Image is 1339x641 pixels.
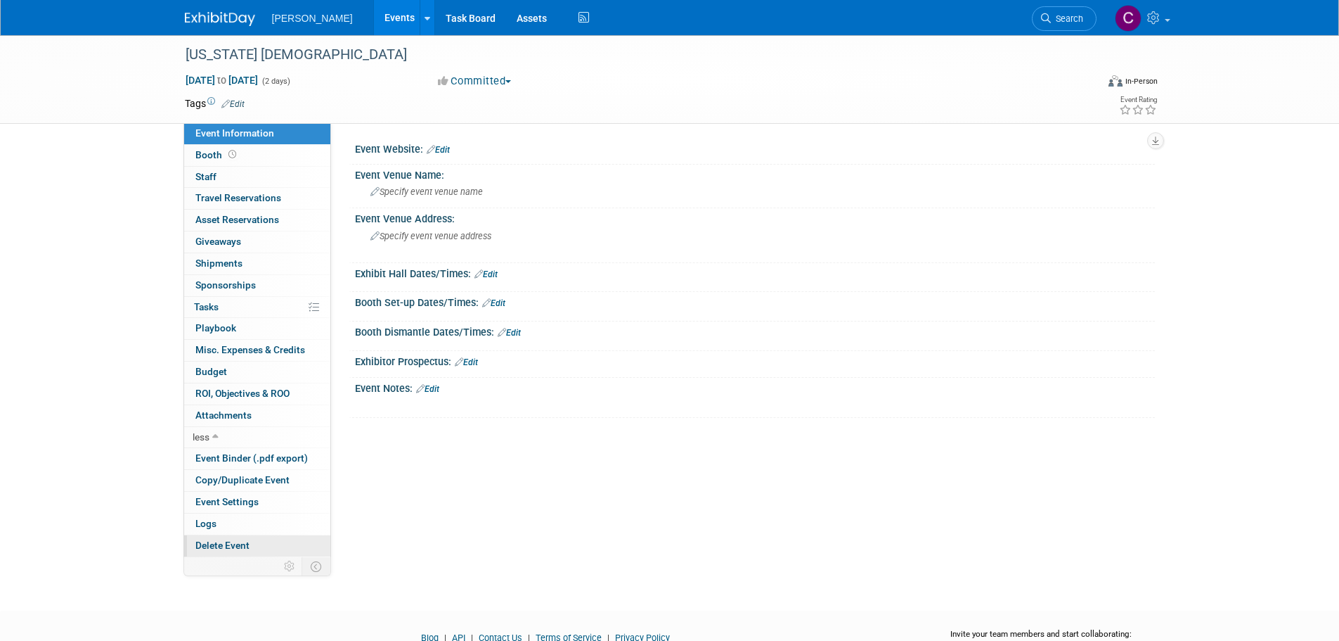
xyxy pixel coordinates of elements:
[184,340,330,361] a: Misc. Expenses & Credits
[1125,76,1158,87] div: In-Person
[370,186,483,197] span: Specify event venue name
[181,42,1075,68] div: [US_STATE] [DEMOGRAPHIC_DATA]
[184,514,330,535] a: Logs
[184,231,330,253] a: Giveaways
[302,557,330,576] td: Toggle Event Tabs
[427,145,450,155] a: Edit
[184,275,330,296] a: Sponsorships
[195,452,308,464] span: Event Binder (.pdf export)
[195,236,241,247] span: Giveaways
[1108,75,1123,87] img: Format-Inperson.png
[278,557,302,576] td: Personalize Event Tab Strip
[184,167,330,188] a: Staff
[195,214,279,225] span: Asset Reservations
[185,12,255,26] img: ExhibitDay
[416,384,439,394] a: Edit
[1032,6,1097,31] a: Search
[474,269,498,279] a: Edit
[184,470,330,491] a: Copy/Duplicate Event
[355,322,1155,340] div: Booth Dismantle Dates/Times:
[1115,5,1141,32] img: Chris Cobb
[355,351,1155,369] div: Exhibitor Prospectus:
[184,383,330,405] a: ROI, Objectives & ROO
[261,77,290,86] span: (2 days)
[355,165,1155,182] div: Event Venue Name:
[195,149,239,160] span: Booth
[195,344,305,355] span: Misc. Expenses & Credits
[184,427,330,448] a: less
[195,322,236,334] span: Playbook
[184,448,330,469] a: Event Binder (.pdf export)
[455,357,478,367] a: Edit
[195,410,252,421] span: Attachments
[482,298,505,308] a: Edit
[226,149,239,160] span: Booth not reserved yet
[184,145,330,166] a: Booth
[433,74,517,89] button: Committed
[195,127,274,139] span: Event Information
[221,99,245,109] a: Edit
[195,388,290,399] span: ROI, Objectives & ROO
[184,492,330,513] a: Event Settings
[185,74,259,87] span: [DATE] [DATE]
[195,192,281,203] span: Travel Reservations
[355,263,1155,281] div: Exhibit Hall Dates/Times:
[195,279,256,291] span: Sponsorships
[355,378,1155,396] div: Event Notes:
[185,96,245,110] td: Tags
[184,188,330,209] a: Travel Reservations
[1051,13,1083,24] span: Search
[272,13,353,24] span: [PERSON_NAME]
[498,328,521,338] a: Edit
[195,496,259,507] span: Event Settings
[193,431,209,443] span: less
[355,139,1155,157] div: Event Website:
[184,210,330,231] a: Asset Reservations
[195,171,216,182] span: Staff
[184,318,330,339] a: Playbook
[355,292,1155,310] div: Booth Set-up Dates/Times:
[184,297,330,318] a: Tasks
[195,474,290,485] span: Copy/Duplicate Event
[184,535,330,557] a: Delete Event
[195,366,227,377] span: Budget
[370,231,491,241] span: Specify event venue address
[184,253,330,274] a: Shipments
[184,362,330,383] a: Budget
[215,75,228,86] span: to
[195,540,250,551] span: Delete Event
[1014,73,1158,94] div: Event Format
[355,208,1155,226] div: Event Venue Address:
[195,518,216,529] span: Logs
[195,258,242,269] span: Shipments
[194,301,219,312] span: Tasks
[1119,96,1157,103] div: Event Rating
[184,405,330,426] a: Attachments
[184,123,330,144] a: Event Information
